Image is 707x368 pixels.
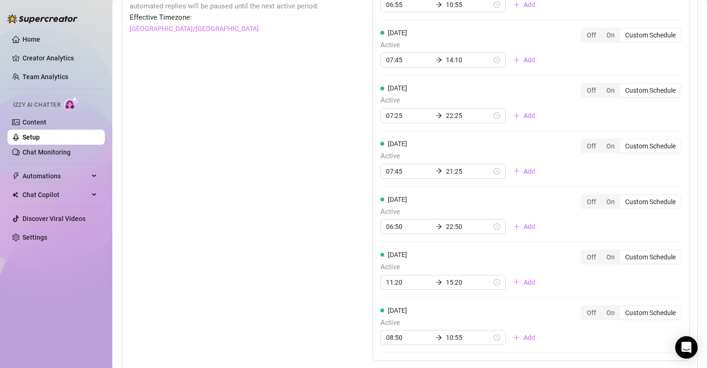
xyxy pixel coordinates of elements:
[386,166,432,177] input: Start time
[601,250,620,264] div: On
[620,250,681,264] div: Custom Schedule
[130,23,259,34] a: [GEOGRAPHIC_DATA]/[GEOGRAPHIC_DATA]
[620,195,681,208] div: Custom Schedule
[582,250,601,264] div: Off
[620,140,681,153] div: Custom Schedule
[506,164,543,179] button: Add
[582,84,601,97] div: Off
[388,196,407,203] span: [DATE]
[524,168,535,175] span: Add
[506,219,543,234] button: Add
[64,97,79,110] img: AI Chatter
[513,112,520,119] span: plus
[436,168,442,174] span: arrow-right
[436,334,442,341] span: arrow-right
[436,223,442,230] span: arrow-right
[388,29,407,37] span: [DATE]
[22,215,86,222] a: Discover Viral Videos
[388,140,407,147] span: [DATE]
[601,140,620,153] div: On
[524,279,535,286] span: Add
[22,133,40,141] a: Setup
[581,139,682,154] div: segmented control
[22,169,89,184] span: Automations
[446,221,492,232] input: End time
[506,330,543,345] button: Add
[22,187,89,202] span: Chat Copilot
[388,84,407,92] span: [DATE]
[582,306,601,319] div: Off
[524,112,535,119] span: Add
[506,108,543,123] button: Add
[524,1,535,8] span: Add
[22,148,71,156] a: Chat Monitoring
[446,110,492,121] input: End time
[22,234,47,241] a: Settings
[380,40,543,51] span: Active
[436,279,442,286] span: arrow-right
[22,36,40,43] a: Home
[386,55,432,65] input: Start time
[386,277,432,287] input: Start time
[386,110,432,121] input: Start time
[380,206,543,218] span: Active
[620,306,681,319] div: Custom Schedule
[388,251,407,258] span: [DATE]
[513,279,520,285] span: plus
[581,305,682,320] div: segmented control
[581,194,682,209] div: segmented control
[513,334,520,341] span: plus
[12,191,18,198] img: Chat Copilot
[386,221,432,232] input: Start time
[380,262,543,273] span: Active
[513,57,520,63] span: plus
[675,336,698,359] div: Open Intercom Messenger
[582,195,601,208] div: Off
[582,140,601,153] div: Off
[7,14,78,23] img: logo-BBDzfeDw.svg
[506,52,543,67] button: Add
[506,275,543,290] button: Add
[601,29,620,42] div: On
[388,307,407,314] span: [DATE]
[524,334,535,341] span: Add
[524,56,535,64] span: Add
[582,29,601,42] div: Off
[380,317,543,329] span: Active
[513,223,520,230] span: plus
[581,83,682,98] div: segmented control
[581,28,682,43] div: segmented control
[446,332,492,343] input: End time
[22,73,68,81] a: Team Analytics
[386,332,432,343] input: Start time
[436,112,442,119] span: arrow-right
[22,118,46,126] a: Content
[513,168,520,174] span: plus
[513,1,520,8] span: plus
[601,195,620,208] div: On
[446,166,492,177] input: End time
[581,250,682,265] div: segmented control
[436,57,442,63] span: arrow-right
[620,29,681,42] div: Custom Schedule
[13,101,60,110] span: Izzy AI Chatter
[620,84,681,97] div: Custom Schedule
[380,151,543,162] span: Active
[601,306,620,319] div: On
[446,277,492,287] input: End time
[524,223,535,230] span: Add
[22,51,97,66] a: Creator Analytics
[12,172,20,180] span: thunderbolt
[130,12,326,23] span: Effective Timezone:
[601,84,620,97] div: On
[380,95,543,106] span: Active
[446,55,492,65] input: End time
[436,1,442,8] span: arrow-right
